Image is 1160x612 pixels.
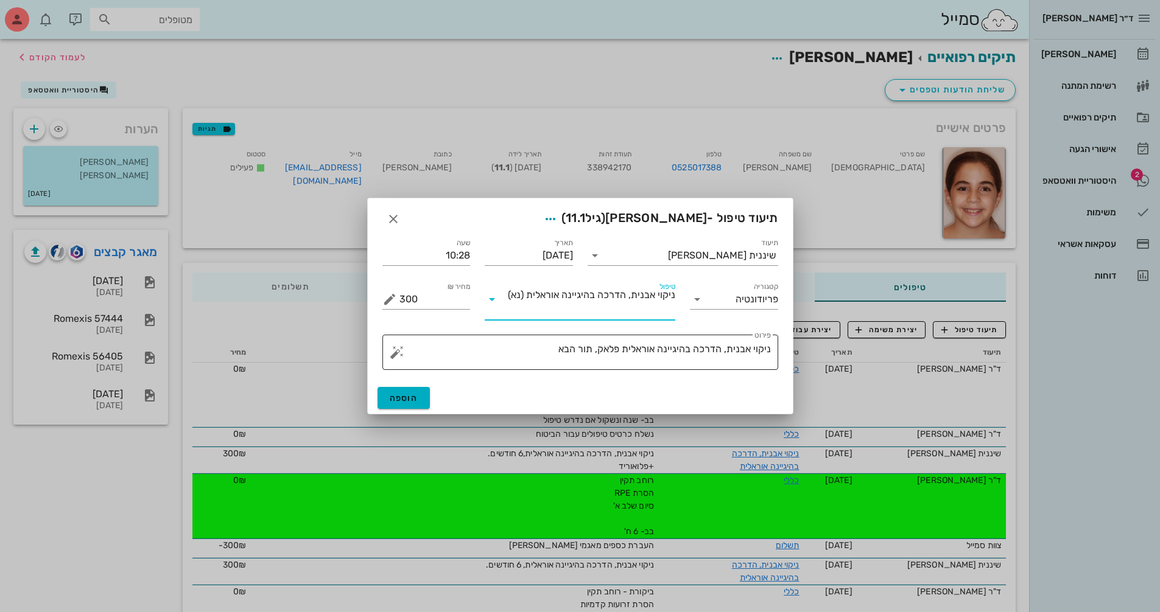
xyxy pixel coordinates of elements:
[561,210,605,225] span: (גיל )
[753,282,778,291] label: קטגוריה
[448,282,471,291] label: מחיר ₪
[526,290,675,301] span: ניקוי אבנית, הדרכה בהיגיינה אוראלית
[554,238,573,248] label: תאריך
[754,331,771,340] label: פירוט
[378,387,431,409] button: הוספה
[540,208,778,230] span: תיעוד טיפול -
[605,210,707,225] span: [PERSON_NAME]
[457,238,471,248] label: שעה
[566,210,585,225] span: 11.1
[382,292,397,307] button: מחיר ₪ appended action
[390,393,418,403] span: הוספה
[659,282,675,291] label: טיפול
[588,246,778,265] div: תיעודשיננית [PERSON_NAME]
[761,238,778,248] label: תיעוד
[668,250,776,261] div: שיננית [PERSON_NAME]
[508,290,524,301] span: (נא)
